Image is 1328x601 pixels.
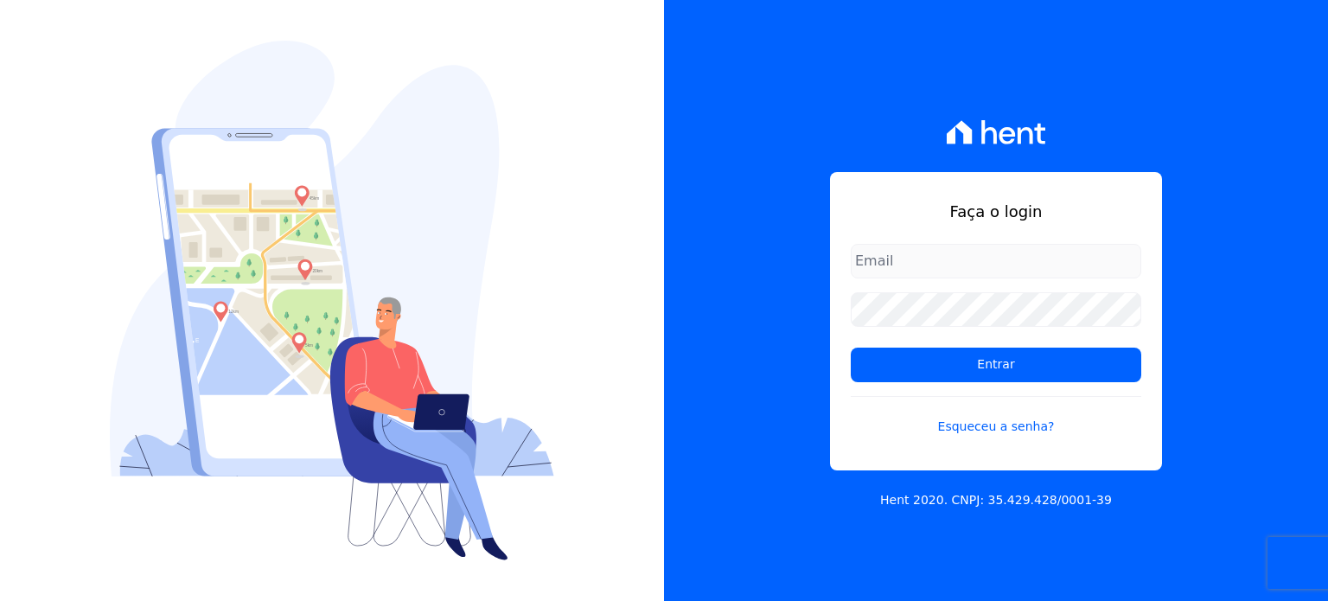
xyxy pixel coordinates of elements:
[851,396,1141,436] a: Esqueceu a senha?
[851,200,1141,223] h1: Faça o login
[851,348,1141,382] input: Entrar
[851,244,1141,278] input: Email
[880,491,1112,509] p: Hent 2020. CNPJ: 35.429.428/0001-39
[110,41,554,560] img: Login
